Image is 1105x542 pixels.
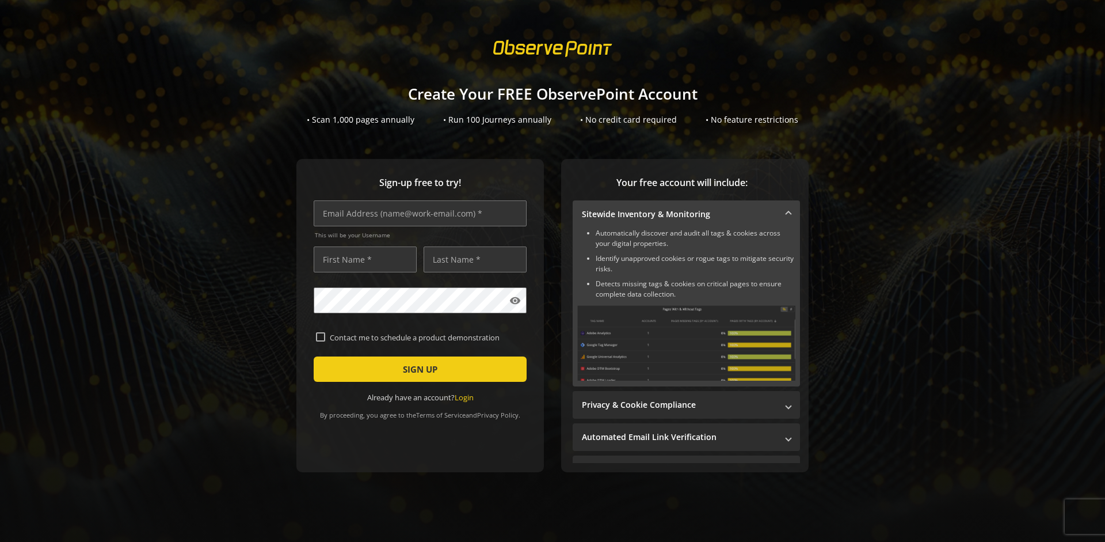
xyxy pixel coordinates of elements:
input: First Name * [314,247,417,272]
input: Last Name * [424,247,527,272]
label: Contact me to schedule a product demonstration [325,332,524,343]
a: Privacy Policy [477,411,519,419]
mat-expansion-panel-header: Automated Email Link Verification [573,423,800,451]
a: Login [455,392,474,403]
li: Identify unapproved cookies or rogue tags to mitigate security risks. [596,253,795,274]
div: • Scan 1,000 pages annually [307,114,414,126]
mat-expansion-panel-header: Sitewide Inventory & Monitoring [573,200,800,228]
img: Sitewide Inventory & Monitoring [577,305,795,381]
mat-expansion-panel-header: Privacy & Cookie Compliance [573,391,800,419]
input: Email Address (name@work-email.com) * [314,200,527,226]
span: This will be your Username [315,231,527,239]
div: • No credit card required [580,114,677,126]
mat-panel-title: Privacy & Cookie Compliance [582,399,777,411]
mat-panel-title: Sitewide Inventory & Monitoring [582,209,777,220]
span: Sign-up free to try! [314,176,527,189]
div: • Run 100 Journeys annually [443,114,551,126]
mat-expansion-panel-header: Performance Monitoring with Web Vitals [573,456,800,483]
button: SIGN UP [314,357,527,382]
mat-icon: visibility [509,295,521,306]
div: By proceeding, you agree to the and . [314,403,527,419]
a: Terms of Service [416,411,466,419]
div: • No feature restrictions [706,114,798,126]
div: Already have an account? [314,392,527,403]
span: SIGN UP [403,359,437,380]
li: Automatically discover and audit all tags & cookies across your digital properties. [596,228,795,249]
li: Detects missing tags & cookies on critical pages to ensure complete data collection. [596,279,795,300]
span: Your free account will include: [573,176,791,189]
div: Sitewide Inventory & Monitoring [573,228,800,386]
mat-panel-title: Automated Email Link Verification [582,431,777,443]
